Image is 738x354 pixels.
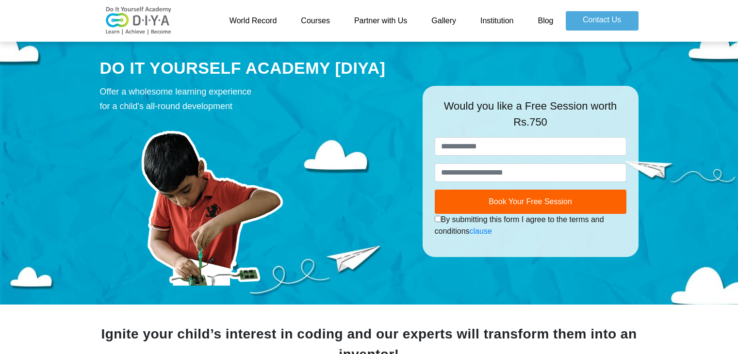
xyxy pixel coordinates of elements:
a: clause [470,227,492,235]
span: Book Your Free Session [489,197,572,206]
a: Blog [525,11,565,31]
a: Institution [468,11,525,31]
img: course-prod.png [100,118,323,286]
a: Gallery [419,11,468,31]
div: By submitting this form I agree to the terms and conditions [435,214,626,237]
div: DO IT YOURSELF ACADEMY [DIYA] [100,57,408,80]
img: logo-v2.png [100,6,178,35]
div: Would you like a Free Session worth Rs.750 [435,98,626,137]
a: Contact Us [566,11,639,31]
a: World Record [217,11,289,31]
button: Book Your Free Session [435,190,626,214]
a: Partner with Us [342,11,419,31]
a: Courses [289,11,342,31]
div: Offer a wholesome learning experience for a child's all-round development [100,84,408,113]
